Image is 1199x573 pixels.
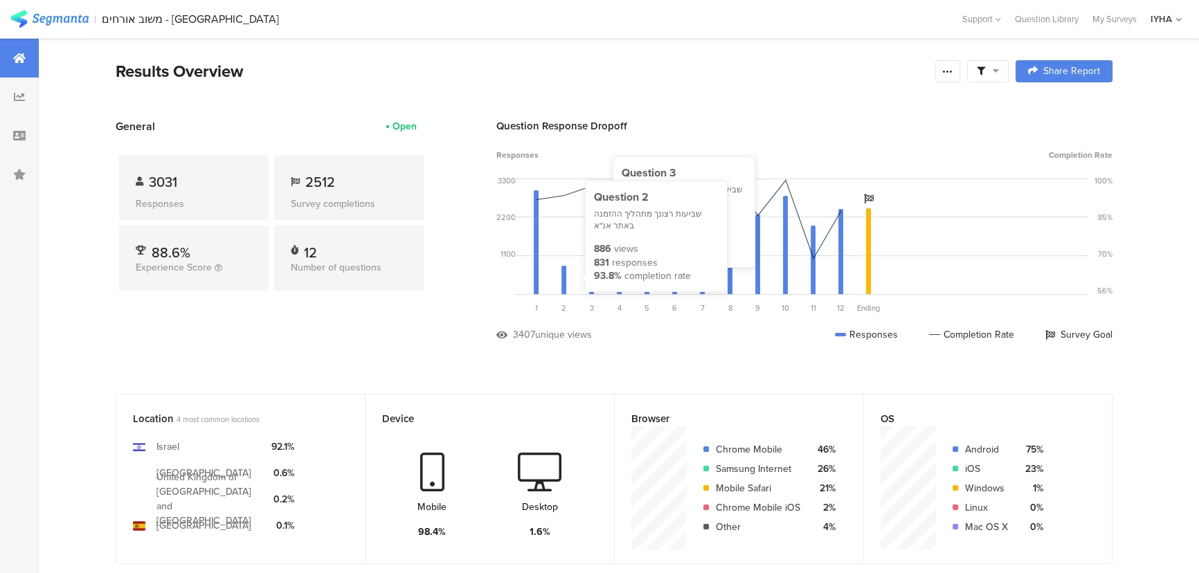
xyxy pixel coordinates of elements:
div: 3300 [498,175,516,186]
div: Chrome Mobile iOS [716,500,800,515]
div: Location [133,411,325,426]
div: 85% [1098,212,1112,223]
span: 4 [617,302,622,313]
div: Support [962,8,1001,30]
a: My Surveys [1085,12,1144,26]
span: General [116,118,155,134]
div: Device [382,411,575,426]
div: 26% [811,462,836,476]
div: 0% [1019,500,1043,515]
span: 1 [535,302,538,313]
div: 0.1% [271,518,294,533]
div: [GEOGRAPHIC_DATA] [156,518,251,533]
div: Browser [631,411,824,426]
div: Samsung Internet [716,462,800,476]
div: OS [881,411,1072,426]
div: 4% [811,520,836,534]
span: Completion Rate [1049,149,1112,161]
div: 0% [1019,520,1043,534]
div: משוב אורחים - [GEOGRAPHIC_DATA] [102,12,279,26]
div: United Kingdom of [GEOGRAPHIC_DATA] and [GEOGRAPHIC_DATA] [156,470,260,528]
span: Experience Score [136,260,212,275]
div: 92.1% [271,439,294,454]
span: 88.6% [152,242,190,263]
div: Mobile Safari [716,481,800,495]
img: segmanta logo [10,10,89,28]
div: Other [716,520,800,534]
div: 46% [811,442,836,457]
div: Responses [835,327,898,342]
div: Israel [156,439,179,454]
span: 3031 [149,172,177,192]
div: 2200 [496,212,516,223]
span: 10 [782,302,789,313]
span: 2512 [305,172,335,192]
div: Windows [965,481,1008,495]
div: Question Response Dropoff [496,118,1112,134]
div: Desktop [522,500,558,514]
div: 1.6% [530,525,550,539]
div: 0.6% [271,466,294,480]
div: 75% [1019,442,1043,457]
div: Open [393,119,417,134]
span: Responses [496,149,539,161]
div: Results Overview [116,59,928,84]
div: Android [965,442,1008,457]
div: Completion Rate [929,327,1014,342]
div: iOS [965,462,1008,476]
div: 3407 [513,327,535,342]
div: Mobile [417,500,447,514]
div: [GEOGRAPHIC_DATA] [156,466,251,480]
div: 70% [1098,248,1112,260]
div: 23% [1019,462,1043,476]
span: 8 [728,302,732,313]
span: 9 [755,302,760,313]
div: 1% [1019,481,1043,495]
a: Question Library [1008,12,1085,26]
div: Chrome Mobile [716,442,800,457]
span: 7 [701,302,705,313]
div: 56% [1097,285,1112,296]
div: 100% [1094,175,1112,186]
div: | [94,11,96,27]
div: Linux [965,500,1008,515]
span: Share Report [1043,66,1100,76]
div: Mac OS X [965,520,1008,534]
div: Ending [855,302,883,313]
div: 98.4% [418,525,446,539]
span: 5 [644,302,649,313]
div: 2% [811,500,836,515]
div: 21% [811,481,836,495]
div: IYHA [1151,12,1172,26]
div: 12 [304,242,317,256]
span: Number of questions [291,260,381,275]
span: 11 [811,302,816,313]
div: 0.2% [271,492,294,507]
span: 4 most common locations [177,414,260,425]
div: Responses [136,197,252,211]
span: 2 [561,302,566,313]
span: 12 [837,302,845,313]
span: 3 [590,302,594,313]
i: Survey Goal [864,194,874,203]
span: 6 [672,302,677,313]
div: Survey completions [291,197,407,211]
div: Question 3 [622,165,746,181]
div: unique views [535,327,592,342]
div: 1100 [501,248,516,260]
div: Survey Goal [1045,327,1112,342]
